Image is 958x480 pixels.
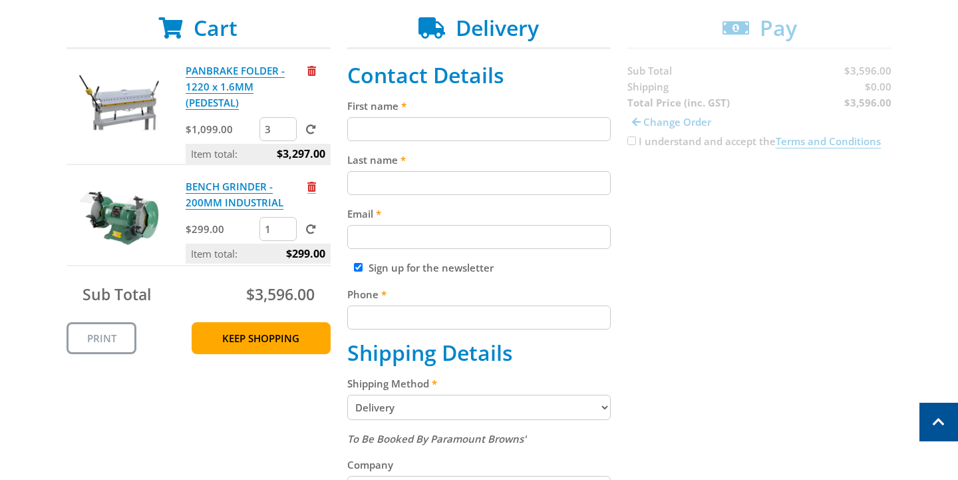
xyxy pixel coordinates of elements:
[186,144,331,164] p: Item total:
[456,13,539,42] span: Delivery
[347,117,611,141] input: Please enter your first name.
[79,63,159,142] img: PANBRAKE FOLDER - 1220 x 1.6MM (PEDESTAL)
[347,206,611,222] label: Email
[347,340,611,365] h2: Shipping Details
[369,261,494,274] label: Sign up for the newsletter
[307,180,316,194] a: Remove from cart
[277,144,325,164] span: $3,297.00
[186,244,331,264] p: Item total:
[186,221,257,237] p: $299.00
[347,432,526,445] em: To Be Booked By Paramount Browns'
[286,244,325,264] span: $299.00
[186,180,283,210] a: BENCH GRINDER - 200MM INDUSTRIAL
[347,457,611,473] label: Company
[347,63,611,88] h2: Contact Details
[79,178,159,258] img: BENCH GRINDER - 200MM INDUSTRIAL
[347,395,611,420] select: Please select a shipping method.
[67,322,136,354] a: Print
[307,64,316,77] a: Remove from cart
[347,375,611,391] label: Shipping Method
[347,306,611,330] input: Please enter your telephone number.
[347,152,611,168] label: Last name
[186,121,257,137] p: $1,099.00
[347,171,611,195] input: Please enter your last name.
[347,98,611,114] label: First name
[347,286,611,302] label: Phone
[347,225,611,249] input: Please enter your email address.
[186,64,285,110] a: PANBRAKE FOLDER - 1220 x 1.6MM (PEDESTAL)
[246,284,315,305] span: $3,596.00
[82,284,151,305] span: Sub Total
[194,13,238,42] span: Cart
[192,322,331,354] a: Keep Shopping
